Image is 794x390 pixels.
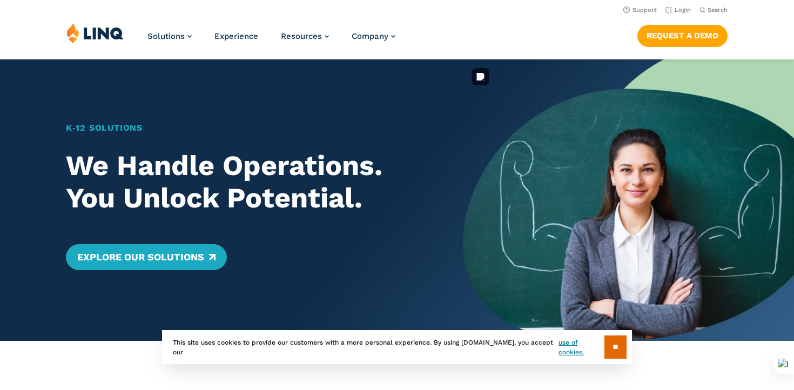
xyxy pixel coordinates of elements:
[665,6,691,14] a: Login
[281,31,329,41] a: Resources
[352,31,388,41] span: Company
[66,122,430,135] h1: K‑12 Solutions
[637,23,728,46] nav: Button Navigation
[637,25,728,46] a: Request a Demo
[66,244,226,270] a: Explore Our Solutions
[162,330,632,364] div: This site uses cookies to provide our customers with a more personal experience. By using [DOMAIN...
[66,23,124,43] img: LINQ | K‑12 Software
[147,23,395,58] nav: Primary Navigation
[623,6,657,14] a: Support
[281,31,322,41] span: Resources
[66,150,430,214] h2: We Handle Operations. You Unlock Potential.
[352,31,395,41] a: Company
[463,59,794,341] img: Home Banner
[708,6,728,14] span: Search
[147,31,185,41] span: Solutions
[147,31,192,41] a: Solutions
[559,338,604,357] a: use of cookies.
[699,6,728,14] button: Open Search Bar
[214,31,258,41] a: Experience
